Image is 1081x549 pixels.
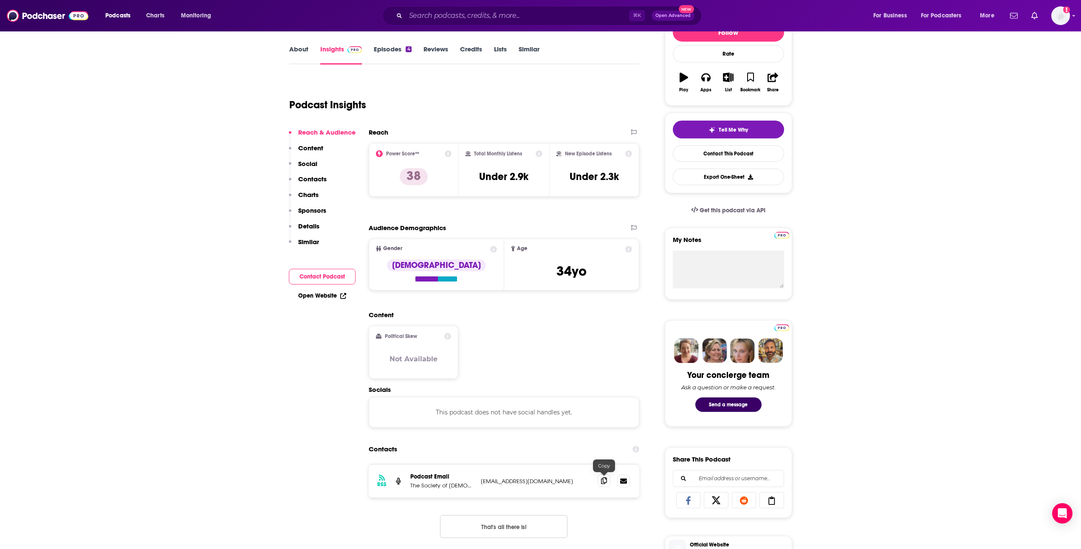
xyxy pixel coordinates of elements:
input: Email address or username... [680,470,777,487]
button: tell me why sparkleTell Me Why [673,121,784,138]
a: Share on Reddit [732,492,756,508]
a: Lists [494,45,507,65]
span: ⌘ K [629,10,645,21]
span: Age [517,246,528,251]
div: Search podcasts, credits, & more... [390,6,710,25]
h3: Under 2.9k [479,170,528,183]
p: The Society of [DEMOGRAPHIC_DATA] Scientists [410,482,474,489]
h2: Contacts [369,441,397,457]
p: Sponsors [298,206,326,214]
label: My Notes [673,236,784,251]
img: Podchaser Pro [347,46,362,53]
span: Open Advanced [655,14,691,18]
span: Gender [383,246,402,251]
h2: Content [369,311,633,319]
button: Apps [695,67,717,98]
img: Jules Profile [730,338,755,363]
h3: Not Available [389,355,437,363]
button: Social [289,160,317,175]
span: Tell Me Why [719,127,748,133]
h2: Political Skew [385,333,417,339]
div: Rate [673,45,784,62]
button: Similar [289,238,319,253]
div: Ask a question or make a request. [681,384,776,391]
div: Copy [593,459,615,472]
p: Details [298,222,319,230]
button: open menu [915,9,974,23]
button: Nothing here. [440,515,567,538]
span: New [679,5,694,13]
h3: Under 2.3k [570,170,619,183]
a: Show notifications dropdown [1028,8,1041,23]
a: About [289,45,308,65]
p: Podcast Email [410,473,474,480]
span: More [980,10,994,22]
button: Content [289,144,323,160]
button: open menu [974,9,1005,23]
a: Credits [460,45,482,65]
a: Pro website [774,231,789,239]
button: Bookmark [739,67,762,98]
img: User Profile [1051,6,1070,25]
h2: New Episode Listens [565,151,612,157]
div: Apps [700,87,711,93]
a: Get this podcast via API [684,200,773,221]
span: Monitoring [181,10,211,22]
p: Social [298,160,317,168]
img: Podchaser - Follow, Share and Rate Podcasts [7,8,88,24]
a: Charts [141,9,169,23]
a: Reviews [423,45,448,65]
button: open menu [867,9,917,23]
div: Search followers [673,470,784,487]
span: Logged in as EllaRoseMurphy [1051,6,1070,25]
div: Share [767,87,779,93]
p: Reach & Audience [298,128,356,136]
button: Show profile menu [1051,6,1070,25]
img: Podchaser Pro [774,232,789,239]
button: open menu [175,9,222,23]
button: List [717,67,739,98]
a: Share on X/Twitter [704,492,728,508]
button: Follow [673,23,784,42]
div: Bookmark [740,87,760,93]
p: Content [298,144,323,152]
a: Pro website [774,323,789,331]
button: Sponsors [289,206,326,222]
h2: Total Monthly Listens [474,151,522,157]
button: Open AdvancedNew [652,11,694,21]
a: Share on Facebook [676,492,701,508]
a: Open Website [298,292,346,299]
div: List [725,87,732,93]
a: Similar [519,45,539,65]
div: Open Intercom Messenger [1052,503,1073,524]
a: Copy Link [759,492,784,508]
div: This podcast does not have social handles yet. [369,397,640,428]
img: tell me why sparkle [708,127,715,133]
button: open menu [99,9,141,23]
span: 34 yo [556,263,587,279]
button: Share [762,67,784,98]
button: Reach & Audience [289,128,356,144]
h3: Share This Podcast [673,455,731,463]
button: Contact Podcast [289,269,356,284]
h2: Socials [369,386,640,394]
button: Charts [289,191,319,206]
div: [DEMOGRAPHIC_DATA] [387,259,486,271]
img: Barbara Profile [702,338,727,363]
img: Podchaser Pro [774,324,789,331]
a: Contact This Podcast [673,145,784,162]
button: Play [673,67,695,98]
span: Podcasts [105,10,130,22]
button: Contacts [289,175,327,191]
h2: Reach [369,128,388,136]
svg: Email not verified [1063,6,1070,13]
button: Export One-Sheet [673,169,784,185]
img: Jon Profile [758,338,783,363]
img: Sydney Profile [674,338,699,363]
span: For Podcasters [921,10,962,22]
div: Your concierge team [687,370,769,380]
div: Play [679,87,688,93]
input: Search podcasts, credits, & more... [406,9,629,23]
span: Get this podcast via API [700,207,765,214]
